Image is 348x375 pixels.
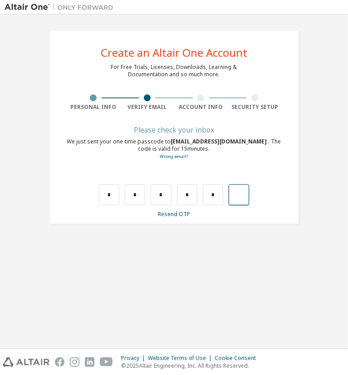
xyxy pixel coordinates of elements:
img: Altair One [5,3,118,12]
div: Cookie Consent [215,355,261,362]
a: Resend OTP [158,210,190,218]
div: Personal Info [67,104,121,111]
img: youtube.svg [100,357,113,367]
div: Verify Email [120,104,174,111]
img: altair_logo.svg [3,357,49,367]
div: For Free Trials, Licenses, Downloads, Learning & Documentation and so much more. [111,64,237,78]
img: instagram.svg [70,357,79,367]
div: Security Setup [228,104,282,111]
div: We just sent your one-time passcode to . The code is valid for 15 minutes. [67,138,282,160]
p: © 2025 Altair Engineering, Inc. All Rights Reserved. [121,362,261,370]
a: Go back to the registration form [160,153,188,159]
span: [EMAIL_ADDRESS][DOMAIN_NAME] [171,138,269,145]
div: Create an Altair One Account [101,47,247,58]
div: Privacy [121,355,148,362]
img: facebook.svg [55,357,64,367]
img: linkedin.svg [85,357,94,367]
div: Account Info [174,104,228,111]
div: Website Terms of Use [148,355,215,362]
div: Please check your inbox [67,127,282,133]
